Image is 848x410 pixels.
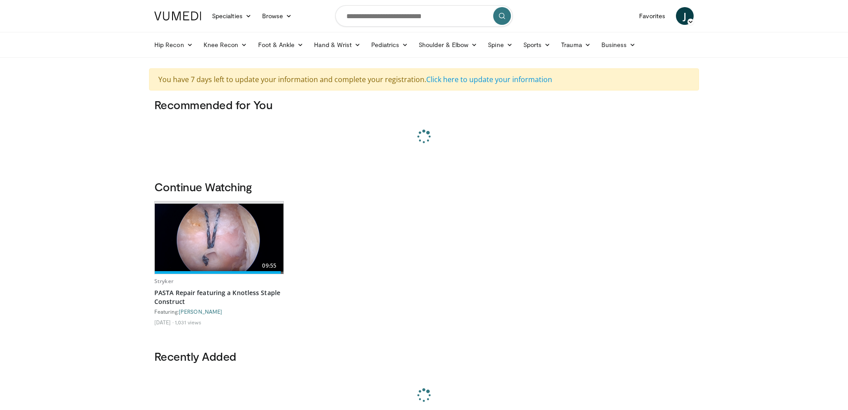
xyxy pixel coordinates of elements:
a: [PERSON_NAME] [179,308,222,315]
a: PASTA Repair featuring a Knotless Staple Construct [154,288,284,306]
a: Sports [518,36,556,54]
a: Specialties [207,7,257,25]
a: Browse [257,7,298,25]
h3: Recently Added [154,349,694,363]
img: VuMedi Logo [154,12,201,20]
li: 1,031 views [175,319,201,326]
a: Stryker [154,277,173,285]
div: You have 7 days left to update your information and complete your registration. [149,68,699,91]
a: Knee Recon [198,36,253,54]
a: Spine [483,36,518,54]
a: Trauma [556,36,596,54]
a: Business [596,36,641,54]
img: 84acc7eb-cb93-455a-a344-5c35427a46c1.png.620x360_q85_upscale.png [155,204,283,272]
a: Foot & Ankle [253,36,309,54]
a: Favorites [634,7,671,25]
h3: Recommended for You [154,98,694,112]
li: [DATE] [154,319,173,326]
h3: Continue Watching [154,180,694,194]
div: Featuring: [154,308,284,315]
a: Hand & Wrist [309,36,366,54]
a: Hip Recon [149,36,198,54]
a: 09:55 [155,201,283,274]
a: Pediatrics [366,36,413,54]
span: 09:55 [259,261,280,270]
a: Click here to update your information [426,75,552,84]
a: J [676,7,694,25]
a: Shoulder & Elbow [413,36,483,54]
input: Search topics, interventions [335,5,513,27]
